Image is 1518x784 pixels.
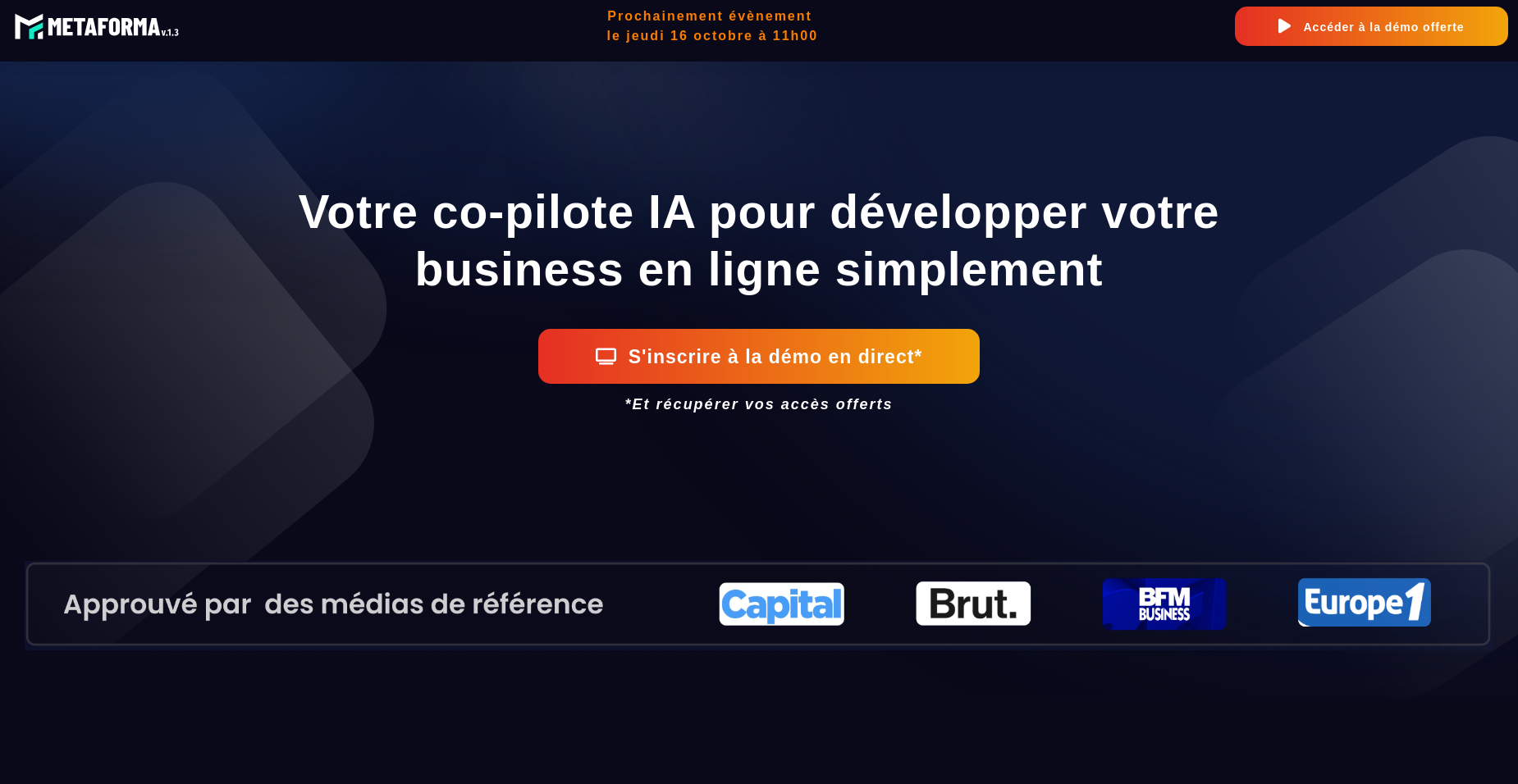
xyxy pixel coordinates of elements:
h1: Votre co-pilote IA pour développer votre business en ligne simplement [25,175,1493,306]
i: *Et récupérer vos accès offerts [625,396,894,413]
button: S'inscrire à la démo en direct* [538,329,980,384]
img: 8fa9e2e868b1947d56ac74b6bb2c0e33_logo-meta-v1-2.fcd3b35b.svg [14,8,185,43]
button: Accéder à la démo offerte [1235,7,1508,46]
h2: Prochainement évènement le jeudi 16 octobre à 11h00 [190,7,1235,46]
img: cedcaeaed21095557c16483233e6a24a_Capture_d%E2%80%99e%CC%81cran_2025-10-10_a%CC%80_12.46.04.png [25,561,1493,650]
